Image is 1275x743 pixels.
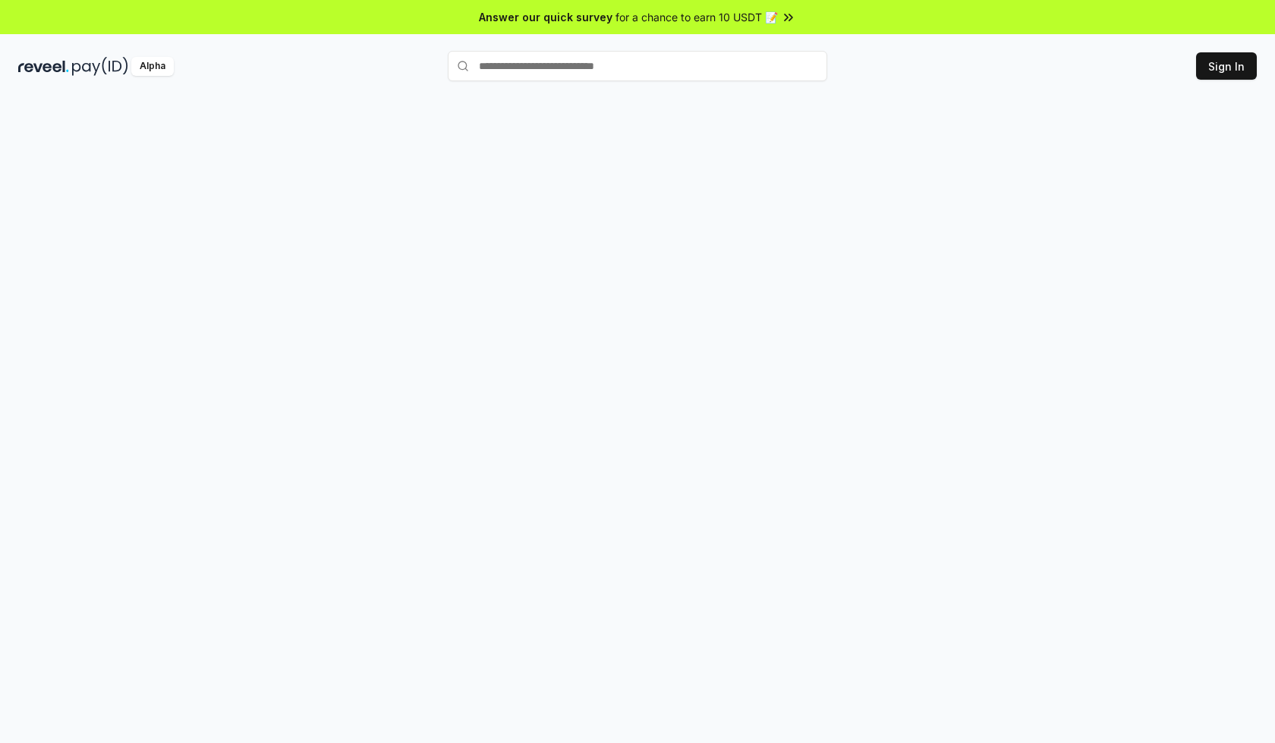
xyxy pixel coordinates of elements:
[615,9,778,25] span: for a chance to earn 10 USDT 📝
[131,57,174,76] div: Alpha
[479,9,612,25] span: Answer our quick survey
[72,57,128,76] img: pay_id
[1196,52,1257,80] button: Sign In
[18,57,69,76] img: reveel_dark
